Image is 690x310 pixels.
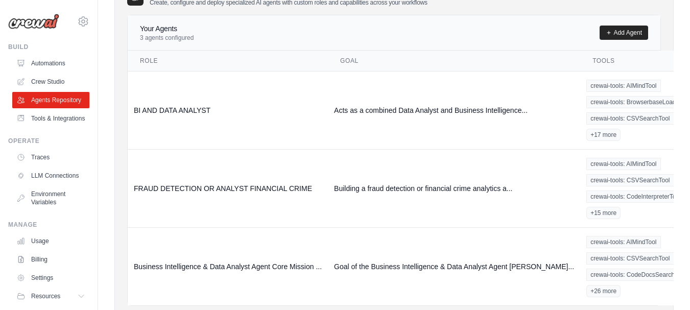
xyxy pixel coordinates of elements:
a: Add Agent [600,26,648,40]
div: Build [8,43,89,51]
th: Goal [328,51,580,71]
td: FRAUD DETECTION OR ANALYST FINANCIAL CRIME [128,149,328,227]
button: Resources [12,288,89,304]
img: Logo [8,14,59,29]
a: Crew Studio [12,74,89,90]
iframe: Chat Widget [639,261,690,310]
span: +17 more [586,129,621,141]
span: crewai-tools: CodeInterpreterTool [586,190,685,203]
h4: Your Agents [140,23,194,34]
a: Traces [12,149,89,165]
span: crewai-tools: AIMindTool [586,158,660,170]
td: BI AND DATA ANALYST [128,71,328,149]
span: crewai-tools: CSVSearchTool [586,174,674,186]
span: +26 more [586,285,621,297]
a: Tools & Integrations [12,110,89,127]
span: crewai-tools: CodeDocsSearchTool [586,269,690,281]
td: Acts as a combined Data Analyst and Business Intelligence... [328,71,580,149]
span: crewai-tools: AIMindTool [586,236,660,248]
a: Billing [12,251,89,268]
span: +15 more [586,207,621,219]
th: Role [128,51,328,71]
a: Environment Variables [12,186,89,210]
td: Business Intelligence & Data Analyst Agent Core Mission ... [128,227,328,305]
td: Building a fraud detection or financial crime analytics a... [328,149,580,227]
td: Goal of the Business Intelligence & Data Analyst Agent [PERSON_NAME]... [328,227,580,305]
span: crewai-tools: CSVSearchTool [586,112,674,125]
div: Manage [8,221,89,229]
p: 3 agents configured [140,34,194,42]
a: Agents Repository [12,92,89,108]
a: LLM Connections [12,168,89,184]
div: Operate [8,137,89,145]
span: crewai-tools: AIMindTool [586,80,660,92]
a: Settings [12,270,89,286]
span: crewai-tools: CSVSearchTool [586,252,674,265]
a: Usage [12,233,89,249]
span: Resources [31,292,60,300]
a: Automations [12,55,89,71]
